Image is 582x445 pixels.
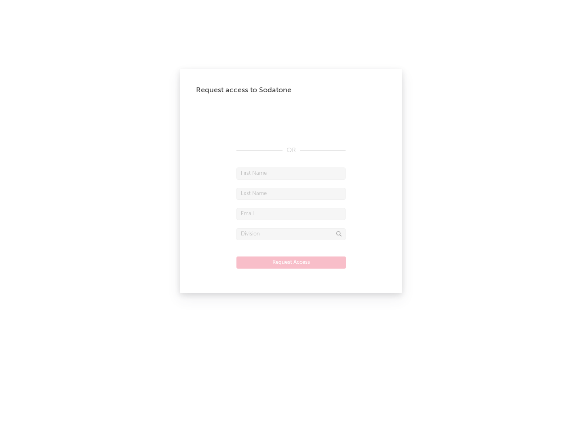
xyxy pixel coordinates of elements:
input: First Name [236,167,346,180]
input: Email [236,208,346,220]
button: Request Access [236,256,346,269]
input: Division [236,228,346,240]
div: Request access to Sodatone [196,85,386,95]
input: Last Name [236,188,346,200]
div: OR [236,146,346,155]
